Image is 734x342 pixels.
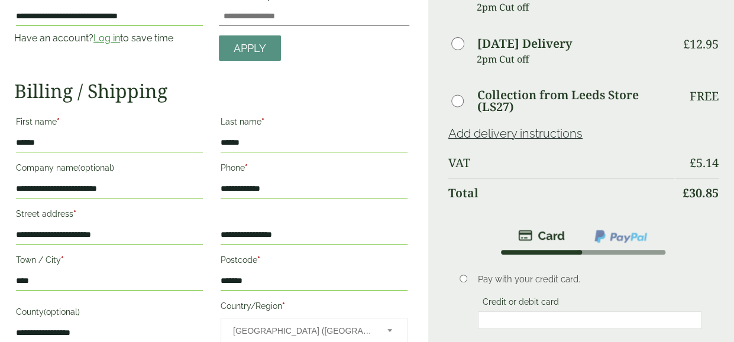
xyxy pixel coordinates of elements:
iframe: Secure card payment input frame [481,315,699,325]
a: Log in [93,32,120,44]
abbr: required [73,209,76,219]
abbr: required [282,301,285,311]
label: Postcode [221,252,408,272]
a: Apply [219,35,281,61]
span: £ [683,36,690,52]
abbr: required [261,117,264,126]
span: Apply [234,42,266,55]
span: (optional) [44,307,80,317]
label: Phone [221,159,408,180]
abbr: required [245,163,248,172]
label: Country/Region [221,298,408,318]
span: £ [683,185,689,201]
label: First name [16,113,203,133]
p: Have an account? to save time [14,31,205,45]
label: Credit or debit card [478,297,564,310]
p: 2pm Cut off [477,50,674,68]
img: stripe.png [518,229,565,243]
label: Last name [221,113,408,133]
abbr: required [57,117,60,126]
a: Add delivery instructions [448,126,583,141]
bdi: 5.14 [690,155,719,171]
abbr: required [257,255,260,265]
label: Town / City [16,252,203,272]
h2: Billing / Shipping [14,80,409,102]
label: Company name [16,159,203,180]
bdi: 30.85 [683,185,719,201]
label: Street address [16,206,203,226]
bdi: 12.95 [683,36,719,52]
th: Total [448,178,674,207]
span: (optional) [78,163,114,172]
p: Free [690,89,719,103]
label: County [16,304,203,324]
label: Collection from Leeds Store (LS27) [477,89,674,113]
abbr: required [61,255,64,265]
img: ppcp-gateway.png [593,229,648,244]
span: £ [690,155,696,171]
p: Pay with your credit card. [478,273,702,286]
th: VAT [448,149,674,177]
label: [DATE] Delivery [477,38,572,50]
